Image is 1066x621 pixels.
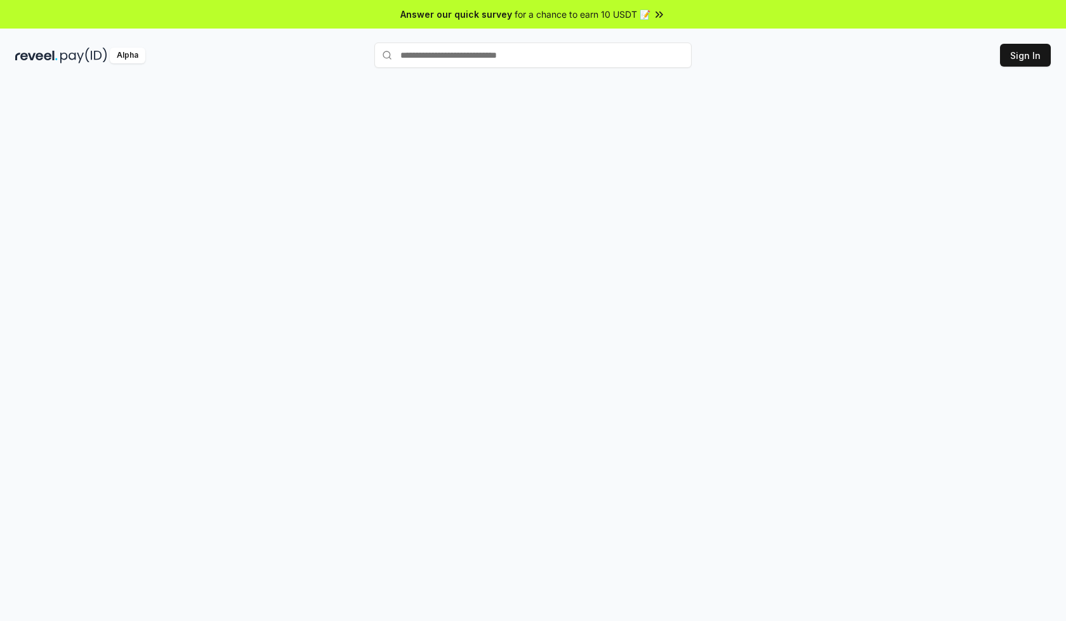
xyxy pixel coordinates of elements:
[1000,44,1051,67] button: Sign In
[60,48,107,63] img: pay_id
[400,8,512,21] span: Answer our quick survey
[15,48,58,63] img: reveel_dark
[110,48,145,63] div: Alpha
[515,8,650,21] span: for a chance to earn 10 USDT 📝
